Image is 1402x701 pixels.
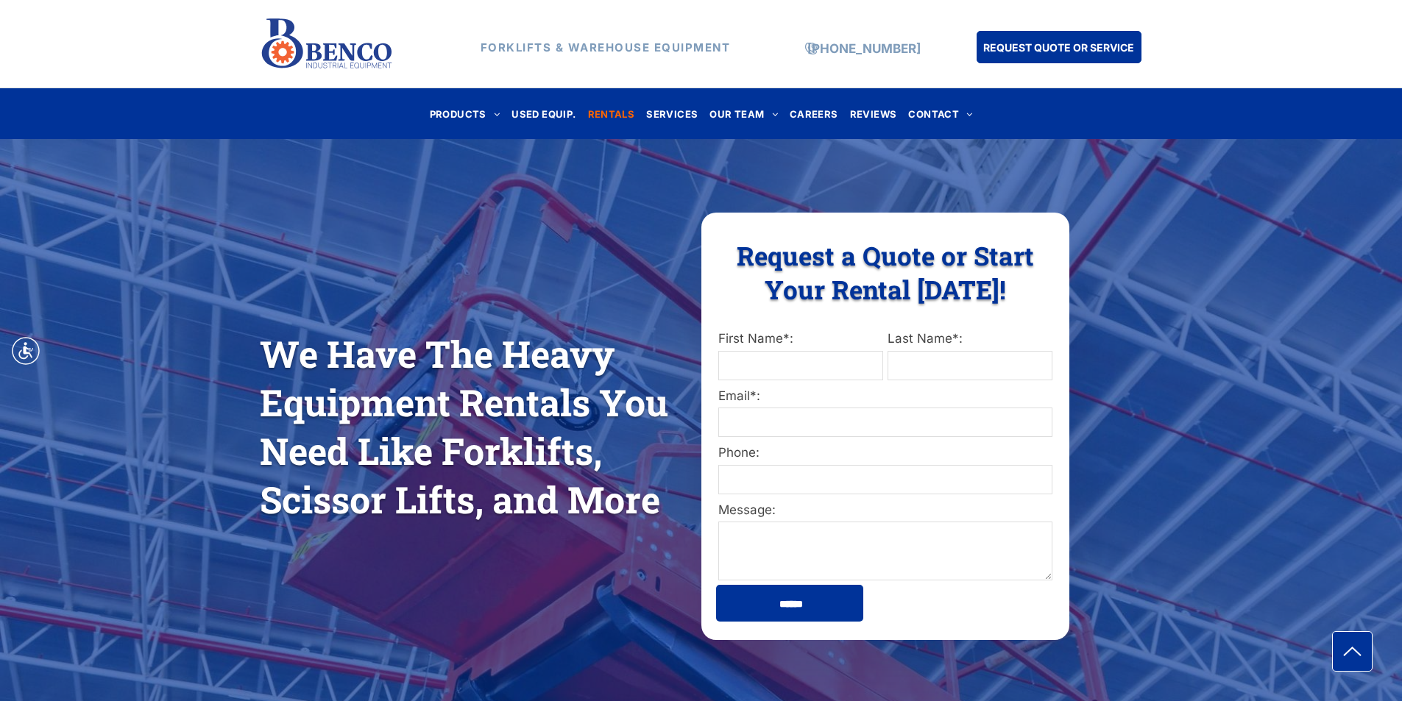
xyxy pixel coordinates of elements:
[260,330,668,524] span: We Have The Heavy Equipment Rentals You Need Like Forklifts, Scissor Lifts, and More
[506,104,581,124] a: USED EQUIP.
[784,104,844,124] a: CAREERS
[704,104,784,124] a: OUR TEAM
[718,387,1052,406] label: Email*:
[718,501,1052,520] label: Message:
[888,330,1052,349] label: Last Name*:
[640,104,704,124] a: SERVICES
[718,444,1052,463] label: Phone:
[902,104,978,124] a: CONTACT
[718,330,883,349] label: First Name*:
[977,31,1141,63] a: REQUEST QUOTE OR SERVICE
[844,104,903,124] a: REVIEWS
[807,41,921,56] a: [PHONE_NUMBER]
[737,238,1034,306] span: Request a Quote or Start Your Rental [DATE]!
[481,40,731,54] strong: FORKLIFTS & WAREHOUSE EQUIPMENT
[424,104,506,124] a: PRODUCTS
[983,34,1134,61] span: REQUEST QUOTE OR SERVICE
[582,104,641,124] a: RENTALS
